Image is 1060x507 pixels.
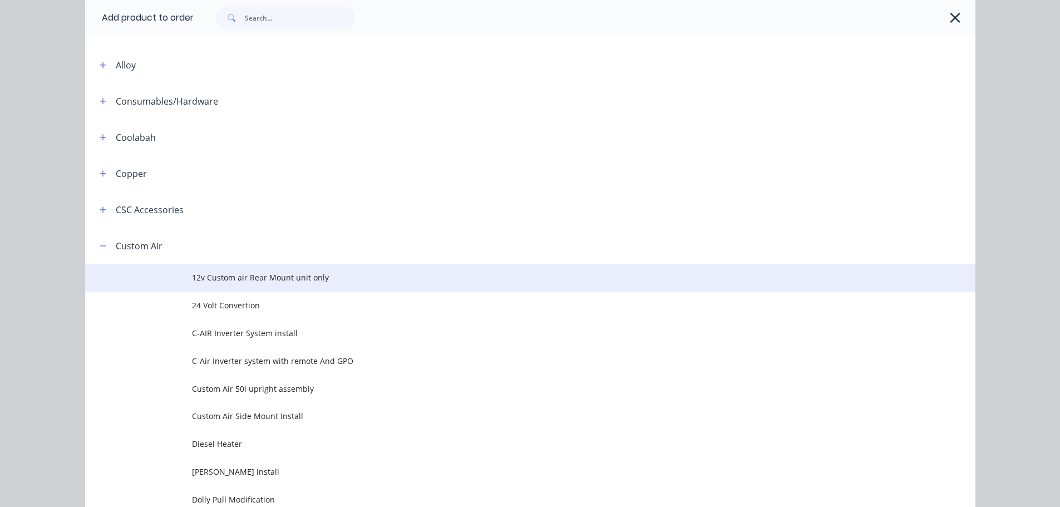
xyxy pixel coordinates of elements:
[116,239,162,253] div: Custom Air
[116,203,184,216] div: CSC Accessories
[116,58,136,72] div: Alloy
[192,299,819,311] span: 24 Volt Convertion
[116,167,147,180] div: Copper
[192,327,819,339] span: C-AIR Inverter System install
[192,410,819,422] span: Custom Air Side Mount Install
[192,438,819,450] span: Diesel Heater
[245,7,355,29] input: Search...
[116,131,156,144] div: Coolabah
[192,355,819,367] span: C-Air Inverter system with remote And GPO
[192,383,819,395] span: Custom Air 50l upright assembly
[192,494,819,505] span: Dolly Pull Modification
[116,95,218,108] div: Consumables/Hardware
[192,466,819,478] span: [PERSON_NAME] install
[192,272,819,283] span: 12v Custom air Rear Mount unit only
